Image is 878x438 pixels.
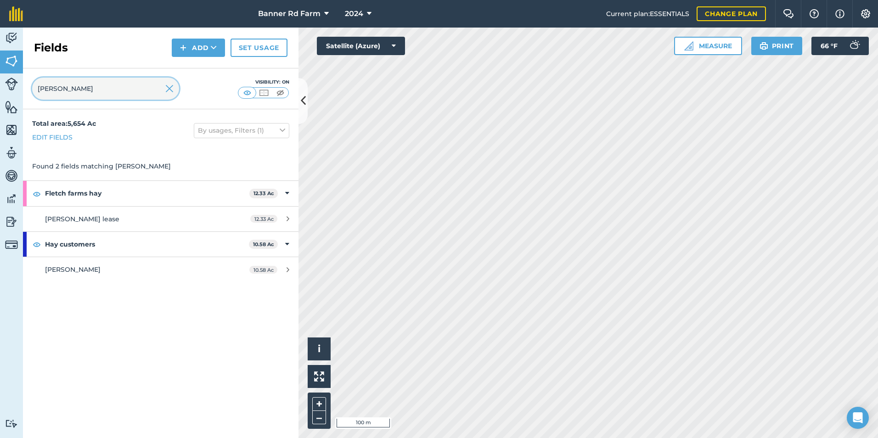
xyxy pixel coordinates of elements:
img: svg+xml;base64,PD94bWwgdmVyc2lvbj0iMS4wIiBlbmNvZGluZz0idXRmLTgiPz4KPCEtLSBHZW5lcmF0b3I6IEFkb2JlIE... [845,37,863,55]
button: Print [751,37,803,55]
button: 66 °F [811,37,869,55]
img: svg+xml;base64,PHN2ZyB4bWxucz0iaHR0cDovL3d3dy53My5vcmcvMjAwMC9zdmciIHdpZHRoPSI1MCIgaGVpZ2h0PSI0MC... [275,88,286,97]
button: i [308,337,331,360]
div: Fletch farms hay12.33 Ac [23,181,298,206]
img: svg+xml;base64,PHN2ZyB4bWxucz0iaHR0cDovL3d3dy53My5vcmcvMjAwMC9zdmciIHdpZHRoPSIyMiIgaGVpZ2h0PSIzMC... [165,83,174,94]
img: svg+xml;base64,PD94bWwgdmVyc2lvbj0iMS4wIiBlbmNvZGluZz0idXRmLTgiPz4KPCEtLSBHZW5lcmF0b3I6IEFkb2JlIE... [5,192,18,206]
strong: 12.33 Ac [253,190,274,197]
img: svg+xml;base64,PD94bWwgdmVyc2lvbj0iMS4wIiBlbmNvZGluZz0idXRmLTgiPz4KPCEtLSBHZW5lcmF0b3I6IEFkb2JlIE... [5,146,18,160]
img: A question mark icon [809,9,820,18]
span: 12.33 Ac [250,215,277,223]
h2: Fields [34,40,68,55]
strong: Hay customers [45,232,249,257]
input: Search [32,78,179,100]
img: svg+xml;base64,PHN2ZyB4bWxucz0iaHR0cDovL3d3dy53My5vcmcvMjAwMC9zdmciIHdpZHRoPSI1NiIgaGVpZ2h0PSI2MC... [5,54,18,68]
span: 66 ° F [821,37,838,55]
img: Four arrows, one pointing top left, one top right, one bottom right and the last bottom left [314,371,324,382]
span: 10.58 Ac [249,266,277,274]
span: Banner Rd Farm [258,8,321,19]
button: By usages, Filters (1) [194,123,289,138]
img: Ruler icon [684,41,693,51]
div: Open Intercom Messenger [847,407,869,429]
img: svg+xml;base64,PD94bWwgdmVyc2lvbj0iMS4wIiBlbmNvZGluZz0idXRmLTgiPz4KPCEtLSBHZW5lcmF0b3I6IEFkb2JlIE... [5,419,18,428]
img: svg+xml;base64,PHN2ZyB4bWxucz0iaHR0cDovL3d3dy53My5vcmcvMjAwMC9zdmciIHdpZHRoPSIxNyIgaGVpZ2h0PSIxNy... [835,8,844,19]
div: Hay customers10.58 Ac [23,232,298,257]
img: svg+xml;base64,PD94bWwgdmVyc2lvbj0iMS4wIiBlbmNvZGluZz0idXRmLTgiPz4KPCEtLSBHZW5lcmF0b3I6IEFkb2JlIE... [5,169,18,183]
button: Satellite (Azure) [317,37,405,55]
img: svg+xml;base64,PHN2ZyB4bWxucz0iaHR0cDovL3d3dy53My5vcmcvMjAwMC9zdmciIHdpZHRoPSIxOCIgaGVpZ2h0PSIyNC... [33,188,41,199]
img: svg+xml;base64,PHN2ZyB4bWxucz0iaHR0cDovL3d3dy53My5vcmcvMjAwMC9zdmciIHdpZHRoPSIxOCIgaGVpZ2h0PSIyNC... [33,239,41,250]
div: Found 2 fields matching [PERSON_NAME] [23,152,298,180]
button: + [312,397,326,411]
img: svg+xml;base64,PD94bWwgdmVyc2lvbj0iMS4wIiBlbmNvZGluZz0idXRmLTgiPz4KPCEtLSBHZW5lcmF0b3I6IEFkb2JlIE... [5,78,18,90]
span: Current plan : ESSENTIALS [606,9,689,19]
div: Visibility: On [238,79,289,86]
span: [PERSON_NAME] [45,265,101,274]
button: – [312,411,326,424]
a: Edit fields [32,132,73,142]
a: [PERSON_NAME]10.58 Ac [23,257,298,282]
button: Add [172,39,225,57]
strong: 10.58 Ac [253,241,274,247]
img: svg+xml;base64,PHN2ZyB4bWxucz0iaHR0cDovL3d3dy53My5vcmcvMjAwMC9zdmciIHdpZHRoPSI1MCIgaGVpZ2h0PSI0MC... [242,88,253,97]
img: svg+xml;base64,PHN2ZyB4bWxucz0iaHR0cDovL3d3dy53My5vcmcvMjAwMC9zdmciIHdpZHRoPSI1MCIgaGVpZ2h0PSI0MC... [258,88,270,97]
a: [PERSON_NAME] lease12.33 Ac [23,207,298,231]
img: svg+xml;base64,PD94bWwgdmVyc2lvbj0iMS4wIiBlbmNvZGluZz0idXRmLTgiPz4KPCEtLSBHZW5lcmF0b3I6IEFkb2JlIE... [5,215,18,229]
span: i [318,343,321,354]
img: fieldmargin Logo [9,6,23,21]
img: svg+xml;base64,PHN2ZyB4bWxucz0iaHR0cDovL3d3dy53My5vcmcvMjAwMC9zdmciIHdpZHRoPSIxOSIgaGVpZ2h0PSIyNC... [760,40,768,51]
img: A cog icon [860,9,871,18]
img: svg+xml;base64,PHN2ZyB4bWxucz0iaHR0cDovL3d3dy53My5vcmcvMjAwMC9zdmciIHdpZHRoPSI1NiIgaGVpZ2h0PSI2MC... [5,100,18,114]
img: svg+xml;base64,PHN2ZyB4bWxucz0iaHR0cDovL3d3dy53My5vcmcvMjAwMC9zdmciIHdpZHRoPSI1NiIgaGVpZ2h0PSI2MC... [5,123,18,137]
button: Measure [674,37,742,55]
span: 2024 [345,8,363,19]
img: svg+xml;base64,PD94bWwgdmVyc2lvbj0iMS4wIiBlbmNvZGluZz0idXRmLTgiPz4KPCEtLSBHZW5lcmF0b3I6IEFkb2JlIE... [5,238,18,251]
img: Two speech bubbles overlapping with the left bubble in the forefront [783,9,794,18]
strong: Total area : 5,654 Ac [32,119,96,128]
span: [PERSON_NAME] lease [45,215,119,223]
strong: Fletch farms hay [45,181,249,206]
a: Set usage [231,39,287,57]
a: Change plan [697,6,766,21]
img: svg+xml;base64,PHN2ZyB4bWxucz0iaHR0cDovL3d3dy53My5vcmcvMjAwMC9zdmciIHdpZHRoPSIxNCIgaGVpZ2h0PSIyNC... [180,42,186,53]
img: svg+xml;base64,PD94bWwgdmVyc2lvbj0iMS4wIiBlbmNvZGluZz0idXRmLTgiPz4KPCEtLSBHZW5lcmF0b3I6IEFkb2JlIE... [5,31,18,45]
